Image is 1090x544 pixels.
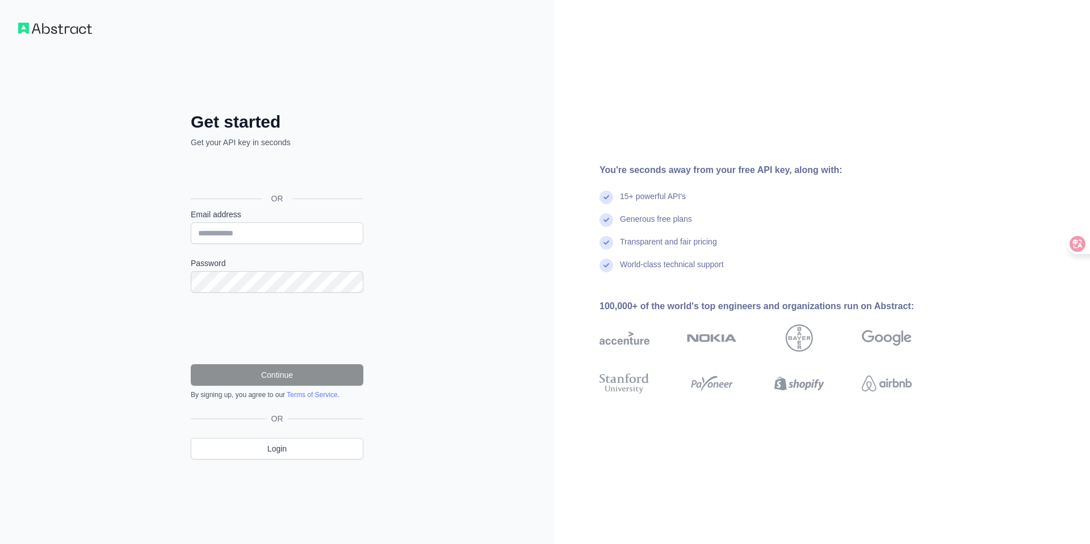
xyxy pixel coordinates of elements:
[599,300,948,313] div: 100,000+ of the world's top engineers and organizations run on Abstract:
[191,438,363,459] a: Login
[599,236,613,250] img: check mark
[191,209,363,220] label: Email address
[191,258,363,269] label: Password
[599,191,613,204] img: check mark
[191,112,363,132] h2: Get started
[267,413,288,424] span: OR
[287,391,337,399] a: Terms of Service
[620,259,724,281] div: World-class technical support
[599,371,649,396] img: stanford university
[620,191,686,213] div: 15+ powerful API's
[599,213,613,227] img: check mark
[599,324,649,352] img: accenture
[599,259,613,272] img: check mark
[262,193,292,204] span: OR
[191,306,363,351] iframe: reCAPTCHA
[620,213,692,236] div: Generous free plans
[862,371,912,396] img: airbnb
[18,23,92,34] img: Workflow
[599,163,948,177] div: You're seconds away from your free API key, along with:
[687,324,737,352] img: nokia
[191,390,363,399] div: By signing up, you agree to our .
[620,236,717,259] div: Transparent and fair pricing
[862,324,912,352] img: google
[687,371,737,396] img: payoneer
[774,371,824,396] img: shopify
[786,324,813,352] img: bayer
[191,137,363,148] p: Get your API key in seconds
[185,161,367,185] iframe: “使用 Google 账号登录”按钮
[191,364,363,386] button: Continue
